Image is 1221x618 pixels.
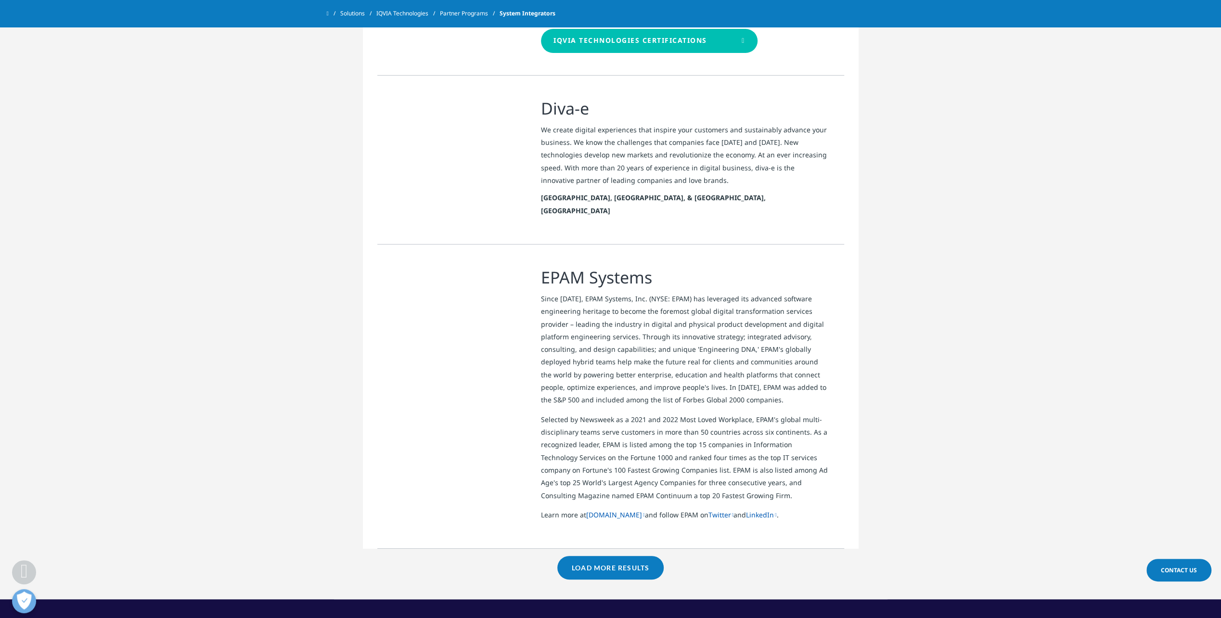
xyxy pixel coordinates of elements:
button: Open Preferences [12,589,36,613]
h3: Diva-e [541,98,830,119]
p: Since [DATE], EPAM Systems, Inc. (NYSE: EPAM) has leveraged its advanced software engineering her... [541,293,830,413]
div: We create digital experiences that inspire your customers and sustainably advance your business. ... [541,124,830,187]
a: [DOMAIN_NAME] [586,510,645,519]
span: Contact Us [1161,566,1197,574]
a: Partner Programs [440,5,500,22]
div: Iqvia technologies certifications [553,37,707,45]
p: Selected by Newsweek as a 2021 and 2022 Most Loved Workplace, EPAM's global multi-disciplinary te... [541,413,830,509]
b: [GEOGRAPHIC_DATA], [GEOGRAPHIC_DATA], & [GEOGRAPHIC_DATA], [GEOGRAPHIC_DATA] [541,193,766,215]
a: Twitter [708,510,733,519]
a: LinkedIn [746,510,777,519]
a: Load More Results [557,556,664,579]
span: System Integrators [500,5,555,22]
h3: EPAM Systems [541,267,830,288]
a: Solutions [340,5,376,22]
p: Learn more at and follow EPAM on and . [541,509,830,521]
a: IQVIA Technologies [376,5,440,22]
a: Contact Us [1146,559,1211,581]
